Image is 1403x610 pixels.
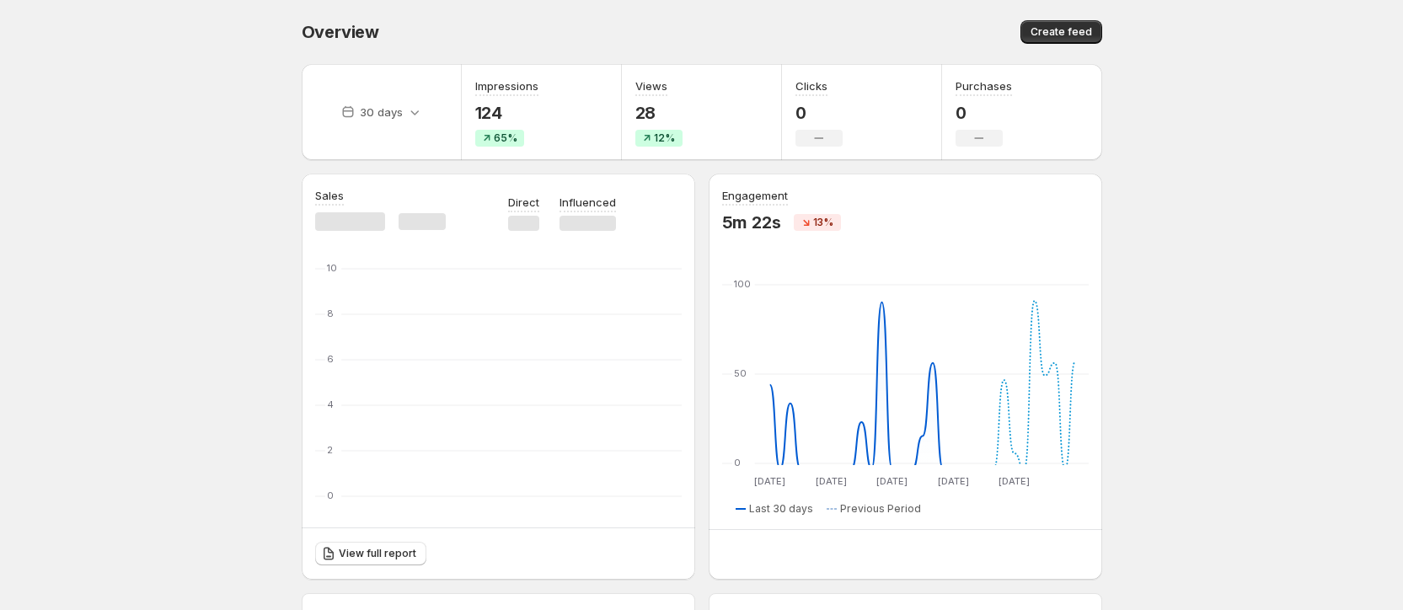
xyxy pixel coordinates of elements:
[722,187,788,204] h3: Engagement
[339,547,416,560] span: View full report
[813,216,833,229] span: 13%
[876,475,908,487] text: [DATE]
[475,103,538,123] p: 124
[494,131,517,145] span: 65%
[840,502,921,516] span: Previous Period
[749,502,813,516] span: Last 30 days
[327,444,333,456] text: 2
[327,399,334,410] text: 4
[315,542,426,565] a: View full report
[327,353,334,365] text: 6
[937,475,968,487] text: [DATE]
[734,457,741,468] text: 0
[956,78,1012,94] h3: Purchases
[734,278,751,290] text: 100
[722,212,781,233] p: 5m 22s
[956,103,1012,123] p: 0
[734,367,747,379] text: 50
[1020,20,1102,44] button: Create feed
[560,194,616,211] p: Influenced
[302,22,379,42] span: Overview
[327,308,334,319] text: 8
[999,475,1030,487] text: [DATE]
[754,475,785,487] text: [DATE]
[327,262,337,274] text: 10
[508,194,539,211] p: Direct
[327,490,334,501] text: 0
[635,78,667,94] h3: Views
[315,187,344,204] h3: Sales
[1031,25,1092,39] span: Create feed
[795,78,827,94] h3: Clicks
[815,475,846,487] text: [DATE]
[795,103,843,123] p: 0
[360,104,403,120] p: 30 days
[654,131,675,145] span: 12%
[635,103,683,123] p: 28
[475,78,538,94] h3: Impressions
